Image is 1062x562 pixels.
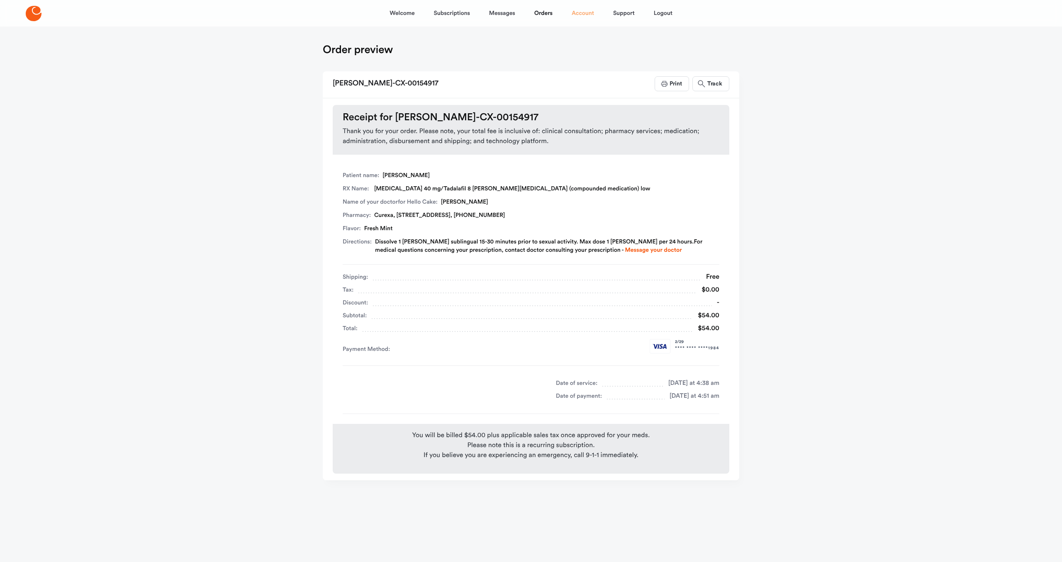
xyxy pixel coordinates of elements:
span: 2 / 29 [675,339,719,345]
h1: Order preview [323,43,393,56]
span: for Hello Cake [398,199,436,205]
span: Thank you for your order. Please note, your total fee is inclusive of: clinical consultation; pha... [343,127,719,146]
h3: Receipt for [PERSON_NAME]-CX-00154917 [343,112,719,123]
div: $0.00 [697,284,719,296]
a: Subscriptions [434,3,470,23]
div: Fresh Mint [343,224,719,233]
a: Message your doctor [625,247,682,253]
span: Patient name: [343,171,379,180]
span: Print [669,81,682,87]
span: Discount: [343,297,368,309]
div: [DATE] at 4:51 am [665,390,719,402]
span: Flavor: [343,224,361,233]
a: Logout [654,3,672,23]
button: Print [655,76,689,91]
div: [MEDICAL_DATA] 40 mg/Tadalafil 8 [PERSON_NAME][MEDICAL_DATA] (compounded medication) low [343,185,719,193]
div: You will be billed $54.00 plus applicable sales tax once approved for your meds. [339,431,723,440]
a: Support [613,3,635,23]
div: [PERSON_NAME] [343,171,719,180]
span: RX Name: [343,185,371,193]
a: Messages [489,3,515,23]
span: Total: [343,323,358,334]
h2: [PERSON_NAME]-CX-00154917 [333,76,438,91]
div: $54.00 [693,323,719,334]
span: Date of payment: [556,390,602,402]
button: Track [692,76,729,91]
span: Subtotal: [343,310,367,321]
div: [PERSON_NAME] [343,198,719,206]
div: Free [701,271,719,283]
span: Track [706,81,722,87]
a: Orders [534,3,553,23]
span: Payment Method: [343,345,394,354]
a: Account [572,3,594,23]
span: Name of your doctor : [343,198,438,206]
span: Date of service: [556,377,597,389]
a: Welcome [390,3,414,23]
span: Pharmacy: [343,211,371,219]
div: If you believe you are experiencing an emergency, call 9-1-1 immediately. [339,450,723,460]
span: Shipping: [343,271,368,283]
span: Tax: [343,284,353,296]
div: - [712,297,719,309]
img: visa [650,339,671,354]
span: Directions: [343,238,372,254]
div: Please note this is a recurring subscription. [339,440,723,450]
div: $54.00 [693,310,719,321]
div: Dissolve 1 [PERSON_NAME] sublingual 15-30 minutes prior to sexual activity. Max dose 1 [PERSON_NA... [375,238,719,254]
div: [DATE] at 4:38 am [663,377,719,389]
div: Curexa, [STREET_ADDRESS], [PHONE_NUMBER] [343,211,719,219]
